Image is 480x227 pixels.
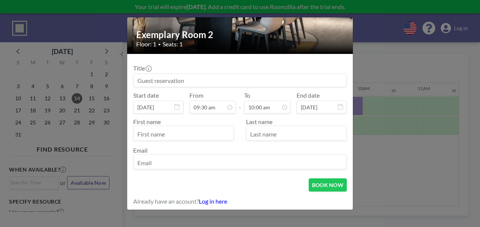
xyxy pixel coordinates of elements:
[133,147,148,154] label: Email
[163,40,183,48] span: Seats: 1
[134,74,346,87] input: Guest reservation
[246,127,346,140] input: Last name
[199,198,227,205] a: Log in here
[134,127,234,140] input: First name
[297,92,320,99] label: End date
[136,40,156,48] span: Floor: 1
[246,118,272,125] label: Last name
[134,156,346,169] input: Email
[133,92,159,99] label: Start date
[133,64,151,72] label: Title
[133,118,161,125] label: First name
[158,41,161,47] span: •
[244,92,250,99] label: To
[189,92,203,99] label: From
[133,198,199,205] span: Already have an account?
[239,94,241,111] span: -
[309,178,347,192] button: BOOK NOW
